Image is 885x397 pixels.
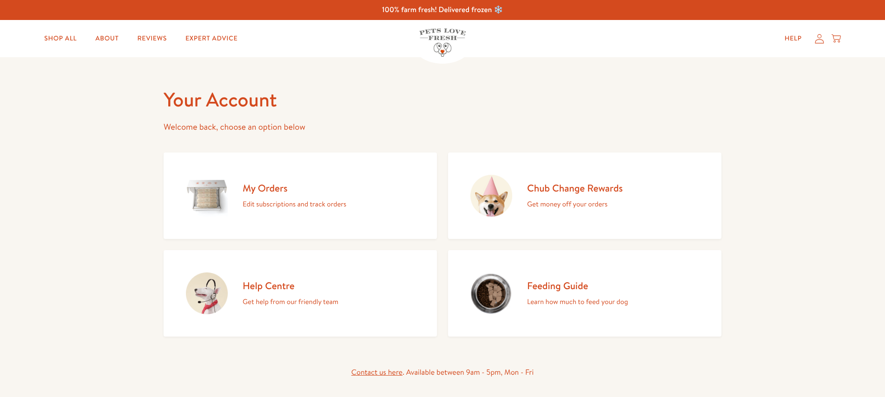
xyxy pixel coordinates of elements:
a: Feeding Guide Learn how much to feed your dog [448,250,721,337]
p: Edit subscriptions and track orders [243,198,346,210]
a: Reviews [130,29,174,48]
a: Help Centre Get help from our friendly team [164,250,437,337]
a: Chub Change Rewards Get money off your orders [448,152,721,239]
a: My Orders Edit subscriptions and track orders [164,152,437,239]
a: Expert Advice [178,29,245,48]
h2: Feeding Guide [527,279,628,292]
div: . Available between 9am - 5pm, Mon - Fri [164,366,721,379]
h2: My Orders [243,182,346,194]
img: Pets Love Fresh [419,28,466,57]
p: Get money off your orders [527,198,623,210]
h2: Chub Change Rewards [527,182,623,194]
a: Help [777,29,809,48]
p: Learn how much to feed your dog [527,296,628,308]
a: Shop All [37,29,84,48]
a: About [88,29,126,48]
p: Get help from our friendly team [243,296,338,308]
p: Welcome back, choose an option below [164,120,721,134]
h1: Your Account [164,87,721,112]
a: Contact us here [351,367,403,377]
h2: Help Centre [243,279,338,292]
